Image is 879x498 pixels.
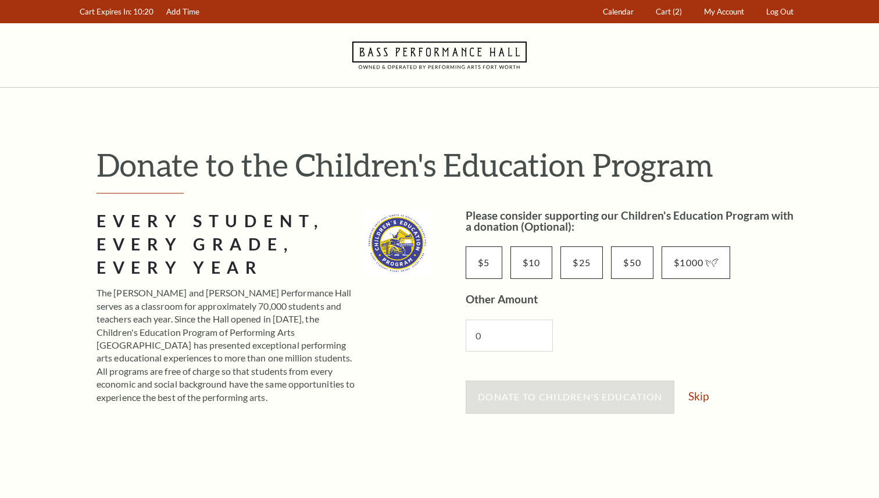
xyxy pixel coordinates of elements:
[97,210,356,280] h2: Every Student, Every Grade, Every Year
[656,7,671,16] span: Cart
[761,1,799,23] a: Log Out
[478,391,662,402] span: Donate to Children's Education
[699,1,750,23] a: My Account
[97,146,800,184] h1: Donate to the Children's Education Program
[466,246,502,279] input: $5
[688,390,709,402] a: Skip
[598,1,639,23] a: Calendar
[133,7,153,16] span: 10:20
[651,1,688,23] a: Cart (2)
[161,1,205,23] a: Add Time
[704,7,744,16] span: My Account
[662,246,730,279] input: $1000
[603,7,634,16] span: Calendar
[673,7,682,16] span: (2)
[466,292,538,306] label: Other Amount
[466,209,794,233] label: Please consider supporting our Children's Education Program with a donation (Optional):
[560,246,603,279] input: $25
[364,210,431,277] img: cep_logo_2022_standard_335x335.jpg
[97,286,356,404] p: The [PERSON_NAME] and [PERSON_NAME] Performance Hall serves as a classroom for approximately 70,0...
[466,381,674,413] button: Donate to Children's Education
[80,7,131,16] span: Cart Expires In:
[510,246,553,279] input: $10
[611,246,653,279] input: $50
